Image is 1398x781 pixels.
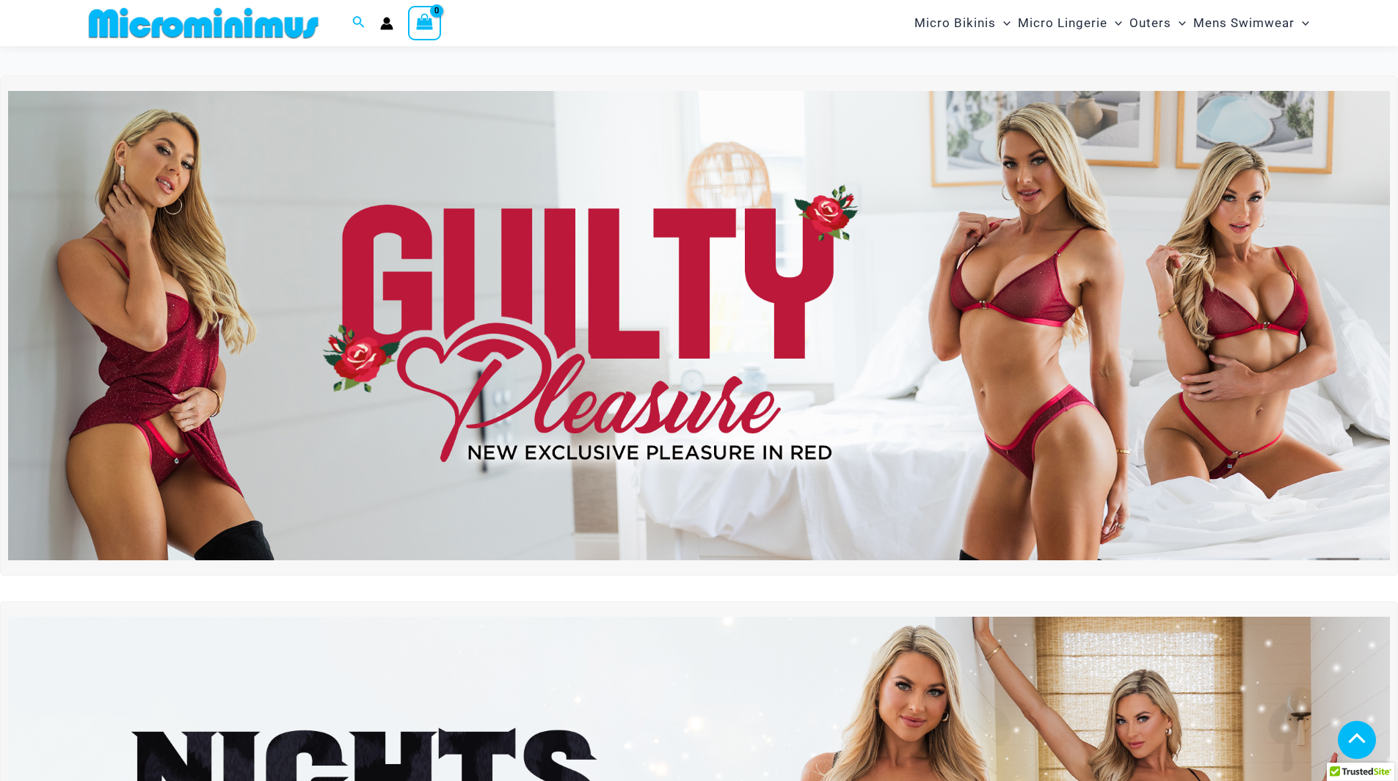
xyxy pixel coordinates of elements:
[911,4,1014,42] a: Micro BikinisMenu ToggleMenu Toggle
[8,91,1390,560] img: Guilty Pleasures Red Lingerie
[352,14,365,32] a: Search icon link
[408,6,442,40] a: View Shopping Cart, empty
[1018,4,1107,42] span: Micro Lingerie
[1193,4,1295,42] span: Mens Swimwear
[914,4,996,42] span: Micro Bikinis
[380,17,393,30] a: Account icon link
[1190,4,1313,42] a: Mens SwimwearMenu ToggleMenu Toggle
[909,2,1316,44] nav: Site Navigation
[1171,4,1186,42] span: Menu Toggle
[1107,4,1122,42] span: Menu Toggle
[83,7,324,40] img: MM SHOP LOGO FLAT
[1129,4,1171,42] span: Outers
[1014,4,1126,42] a: Micro LingerieMenu ToggleMenu Toggle
[996,4,1011,42] span: Menu Toggle
[1126,4,1190,42] a: OutersMenu ToggleMenu Toggle
[1295,4,1309,42] span: Menu Toggle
